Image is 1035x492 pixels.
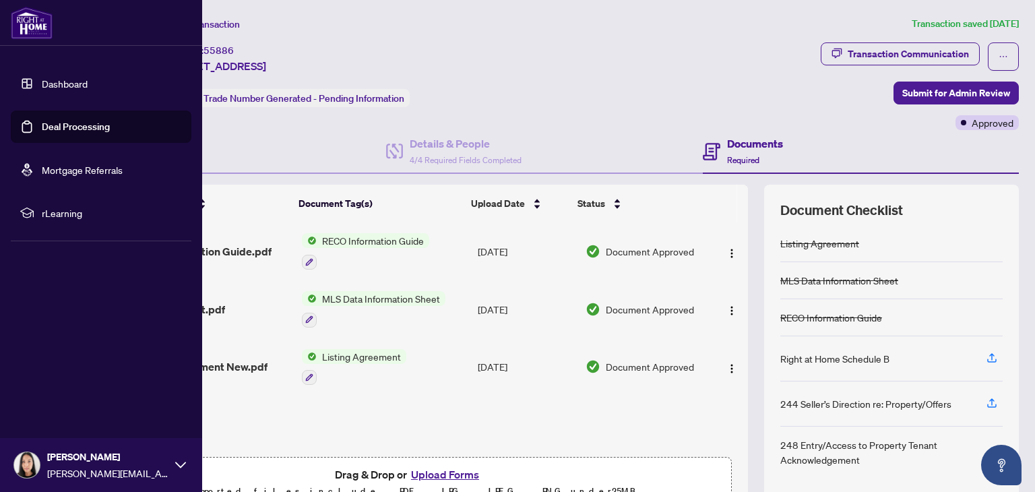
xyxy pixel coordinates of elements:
[902,82,1010,104] span: Submit for Admin Review
[293,185,466,222] th: Document Tag(s)
[471,196,525,211] span: Upload Date
[606,359,694,374] span: Document Approved
[780,437,970,467] div: 248 Entry/Access to Property Tenant Acknowledgement
[14,452,40,478] img: Profile Icon
[407,466,483,483] button: Upload Forms
[848,43,969,65] div: Transaction Communication
[780,310,882,325] div: RECO Information Guide
[410,155,522,165] span: 4/4 Required Fields Completed
[47,466,168,481] span: [PERSON_NAME][EMAIL_ADDRESS][DOMAIN_NAME]
[203,92,404,104] span: Trade Number Generated - Pending Information
[981,445,1022,485] button: Open asap
[780,201,903,220] span: Document Checklist
[302,291,445,328] button: Status IconMLS Data Information Sheet
[780,396,951,411] div: 244 Seller’s Direction re: Property/Offers
[302,349,317,364] img: Status Icon
[42,121,110,133] a: Deal Processing
[317,291,445,306] span: MLS Data Information Sheet
[42,164,123,176] a: Mortgage Referrals
[410,135,522,152] h4: Details & People
[42,78,88,90] a: Dashboard
[780,351,889,366] div: Right at Home Schedule B
[302,291,317,306] img: Status Icon
[721,241,743,262] button: Logo
[780,236,859,251] div: Listing Agreement
[335,466,483,483] span: Drag & Drop or
[317,349,406,364] span: Listing Agreement
[999,52,1008,61] span: ellipsis
[167,58,266,74] span: [STREET_ADDRESS]
[47,450,168,464] span: [PERSON_NAME]
[167,89,410,107] div: Status:
[586,359,600,374] img: Document Status
[302,349,406,386] button: Status IconListing Agreement
[606,244,694,259] span: Document Approved
[472,280,580,338] td: [DATE]
[726,305,737,316] img: Logo
[572,185,701,222] th: Status
[721,356,743,377] button: Logo
[780,273,898,288] div: MLS Data Information Sheet
[586,244,600,259] img: Document Status
[912,16,1019,32] article: Transaction saved [DATE]
[317,233,429,248] span: RECO Information Guide
[466,185,571,222] th: Upload Date
[606,302,694,317] span: Document Approved
[168,18,240,30] span: View Transaction
[302,233,317,248] img: Status Icon
[726,248,737,259] img: Logo
[727,155,759,165] span: Required
[472,222,580,280] td: [DATE]
[203,44,234,57] span: 55886
[821,42,980,65] button: Transaction Communication
[577,196,605,211] span: Status
[126,185,292,222] th: (3) File Name
[42,206,182,220] span: rLearning
[586,302,600,317] img: Document Status
[972,115,1013,130] span: Approved
[726,363,737,374] img: Logo
[721,299,743,320] button: Logo
[893,82,1019,104] button: Submit for Admin Review
[472,338,580,396] td: [DATE]
[302,233,429,270] button: Status IconRECO Information Guide
[727,135,783,152] h4: Documents
[11,7,53,39] img: logo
